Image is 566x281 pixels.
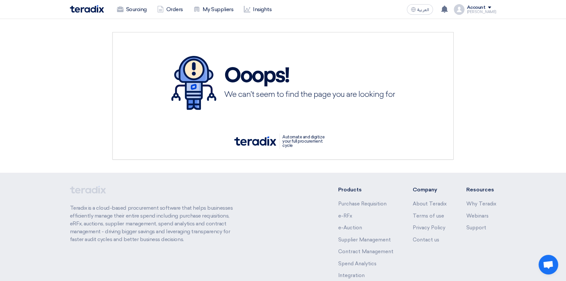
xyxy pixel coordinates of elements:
[338,249,393,255] a: Contract Management
[454,4,464,15] img: profile_test.png
[234,136,276,146] img: tx_logo.svg
[338,186,393,194] li: Products
[70,5,104,13] img: Teradix logo
[171,56,216,110] img: 404.svg
[413,213,444,219] a: Terms of use
[467,5,486,10] div: Account
[413,225,445,231] a: Privacy Policy
[539,255,558,274] a: Open chat
[224,66,395,87] h1: Ooops!
[417,8,429,12] span: العربية
[188,2,239,17] a: My Suppliers
[112,2,152,17] a: Sourcing
[466,225,486,231] a: Support
[413,201,447,207] a: About Teradix
[413,237,439,243] a: Contact us
[338,237,391,243] a: Supplier Management
[466,186,496,194] li: Resources
[338,225,362,231] a: e-Auction
[338,272,364,278] a: Integration
[338,261,376,267] a: Spend Analytics
[466,201,496,207] a: Why Teradix
[70,204,241,243] p: Teradix is a cloud-based procurement software that helps businesses efficiently manage their enti...
[152,2,188,17] a: Orders
[224,91,395,98] h3: We can’t seem to find the page you are looking for
[413,186,447,194] li: Company
[407,4,433,15] button: العربية
[239,2,277,17] a: Insights
[467,10,496,14] div: [PERSON_NAME]
[338,213,352,219] a: e-RFx
[279,133,332,149] p: Automate and digitize your full procurement cycle
[466,213,489,219] a: Webinars
[338,201,386,207] a: Purchase Requisition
